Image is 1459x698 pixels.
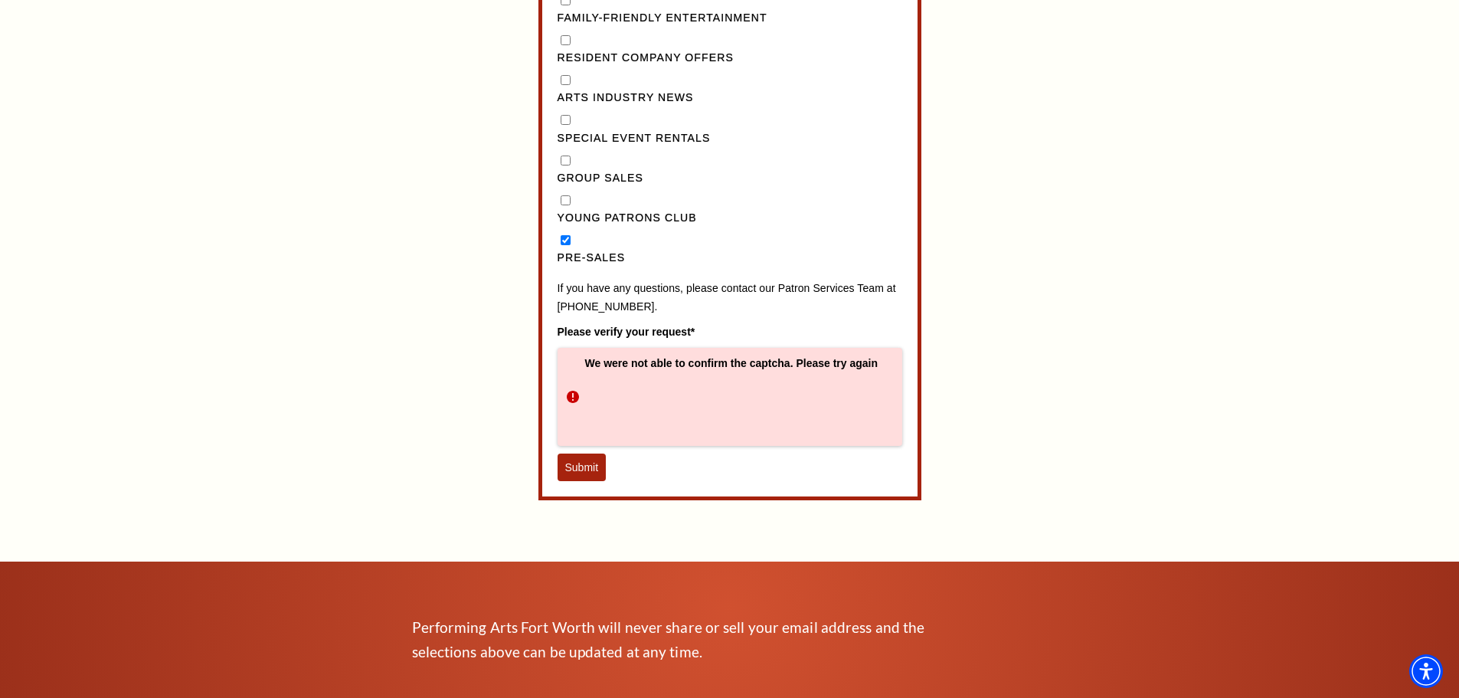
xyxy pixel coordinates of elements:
p: Performing Arts Fort Worth will never share or sell your email address and the selections above c... [412,615,948,664]
div: Accessibility Menu [1409,654,1443,688]
label: Pre-Sales [558,249,902,267]
label: Arts Industry News [558,89,902,107]
p: If you have any questions, please contact our Patron Services Team at [PHONE_NUMBER]. [558,280,902,316]
label: Family-Friendly Entertainment [558,9,902,28]
label: Young Patrons Club [558,209,902,228]
button: Submit [558,454,607,481]
label: Resident Company Offers [558,49,902,67]
iframe: reCAPTCHA [585,369,818,429]
label: Please verify your request* [558,323,902,340]
label: Special Event Rentals [558,129,902,148]
div: We were not able to confirm the captcha. Please try again [558,348,902,446]
label: Group Sales [558,169,902,188]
